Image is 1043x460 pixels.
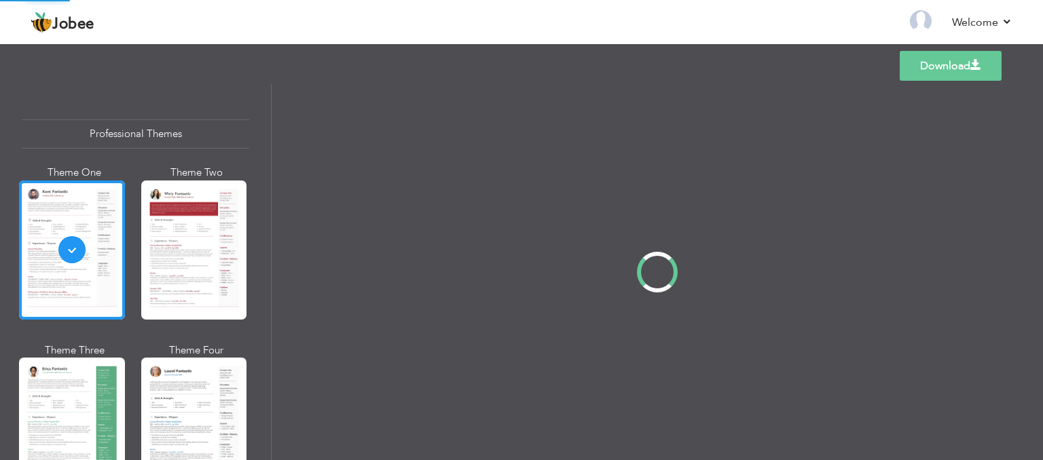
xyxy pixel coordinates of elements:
[31,12,52,33] img: jobee.io
[910,10,932,32] img: Profile Img
[952,14,1012,31] a: Welcome
[31,12,94,33] a: Jobee
[900,51,1002,81] a: Download
[52,17,94,32] span: Jobee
